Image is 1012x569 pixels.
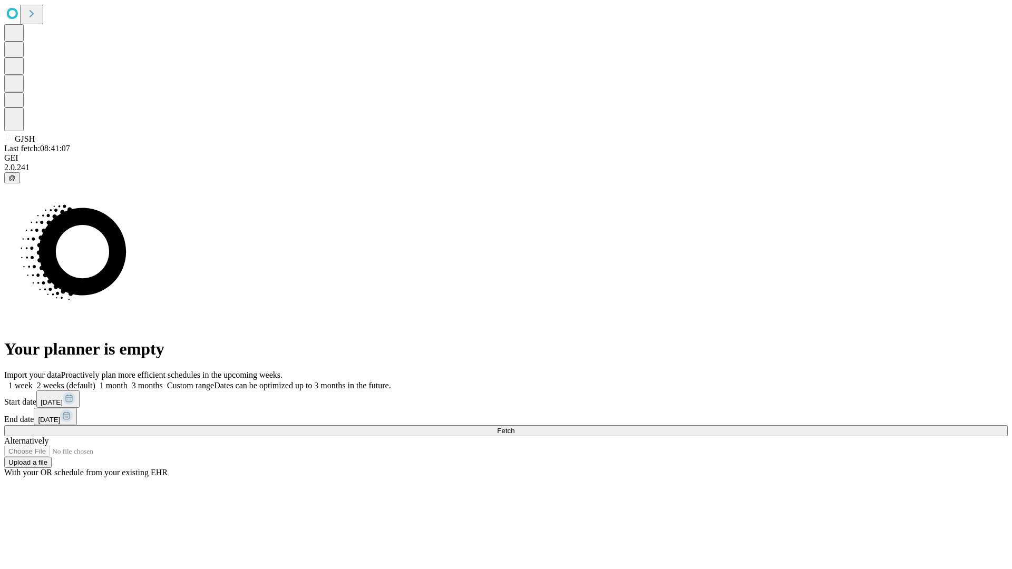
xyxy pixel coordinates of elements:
[15,134,35,143] span: GJSH
[132,381,163,390] span: 3 months
[214,381,391,390] span: Dates can be optimized up to 3 months in the future.
[100,381,128,390] span: 1 month
[4,425,1008,436] button: Fetch
[34,408,77,425] button: [DATE]
[4,163,1008,172] div: 2.0.241
[38,416,60,424] span: [DATE]
[4,144,70,153] span: Last fetch: 08:41:07
[41,398,63,406] span: [DATE]
[497,427,514,435] span: Fetch
[8,381,33,390] span: 1 week
[4,390,1008,408] div: Start date
[4,436,48,445] span: Alternatively
[4,153,1008,163] div: GEI
[36,390,80,408] button: [DATE]
[4,408,1008,425] div: End date
[37,381,95,390] span: 2 weeks (default)
[61,370,283,379] span: Proactively plan more efficient schedules in the upcoming weeks.
[4,457,52,468] button: Upload a file
[8,174,16,182] span: @
[4,172,20,183] button: @
[4,339,1008,359] h1: Your planner is empty
[4,370,61,379] span: Import your data
[167,381,214,390] span: Custom range
[4,468,168,477] span: With your OR schedule from your existing EHR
